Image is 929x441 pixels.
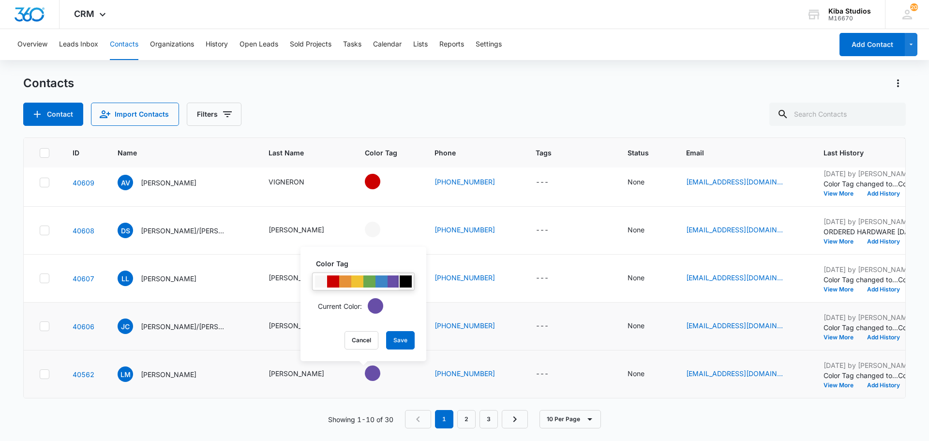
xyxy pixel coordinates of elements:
div: #6aa84f [363,275,375,288]
button: View More [824,382,860,388]
div: Tags - - Select to Edit Field [536,177,566,188]
div: Name - JUDY/TIM CRIMMINS - Select to Edit Field [118,319,245,334]
div: None [628,368,644,379]
a: [PHONE_NUMBER] [435,225,495,235]
a: Page 3 [479,410,498,428]
button: Filters [187,103,241,126]
div: Last Name - MCNABB - Select to Edit Field [269,368,342,380]
button: Calendar [373,29,402,60]
div: - - Select to Edit Field [365,222,398,237]
div: #e69138 [339,275,351,288]
h1: Contacts [23,76,74,91]
button: Contacts [110,29,138,60]
a: [PHONE_NUMBER] [435,368,495,379]
button: Save [386,331,415,350]
div: Status - None - Select to Edit Field [628,320,662,332]
div: [PERSON_NAME] [269,225,324,235]
div: #F6F6F6 [315,275,327,288]
p: [PERSON_NAME]/[PERSON_NAME] [141,226,228,236]
div: Last Name - STEWART - Select to Edit Field [269,225,342,236]
span: ID [73,148,80,158]
a: Navigate to contact details page for Anna VIGNERON [73,179,94,187]
div: #674ea7 [388,275,400,288]
div: Name - Lauren LOMASNEY - Select to Edit Field [118,271,214,286]
button: History [206,29,228,60]
div: Email - lisadmcnabb@gmail.com - Select to Edit Field [686,368,800,380]
a: Navigate to contact details page for JUDY/TIM CRIMMINS [73,322,94,331]
div: Last Name - CRIMMINS - Select to Edit Field [269,320,342,332]
em: 1 [435,410,453,428]
div: Name - Anna VIGNERON - Select to Edit Field [118,175,214,190]
button: View More [824,335,860,340]
a: Next Page [502,410,528,428]
div: Email - AVIGNERON@AEWINC.COM - Select to Edit Field [686,177,800,188]
div: Last Name - LOMASNEY - Select to Edit Field [269,273,342,284]
p: Current Color: [318,301,362,311]
div: --- [536,368,549,380]
div: account id [828,15,871,22]
a: [PHONE_NUMBER] [435,273,495,283]
span: Last Name [269,148,328,158]
a: Navigate to contact details page for Lauren LOMASNEY [73,274,94,283]
div: Tags - - Select to Edit Field [536,273,566,284]
a: [EMAIL_ADDRESS][DOMAIN_NAME] [686,368,783,379]
button: Overview [17,29,47,60]
div: #f1c232 [351,275,363,288]
button: Organizations [150,29,194,60]
div: Email - JS_CRIMMINS@YAHOO.COM - Select to Edit Field [686,320,800,332]
span: Status [628,148,649,158]
div: --- [536,273,549,284]
div: Status - None - Select to Edit Field [628,273,662,284]
span: LM [118,366,133,382]
div: Phone - (248) 225-2667 - Select to Edit Field [435,368,512,380]
div: VIGNERON [269,177,304,187]
p: [PERSON_NAME] [141,369,196,380]
div: account name [828,7,871,15]
button: Add History [860,239,907,244]
div: Status - None - Select to Edit Field [628,177,662,188]
a: [PHONE_NUMBER] [435,320,495,331]
p: [PERSON_NAME]/[PERSON_NAME] [141,321,228,332]
div: Name - DANIELLE/DYLAN STEWART - Select to Edit Field [118,223,245,238]
div: #3d85c6 [375,275,388,288]
div: Phone - (586) 612-6735 - Select to Edit Field [435,225,512,236]
div: Status - None - Select to Edit Field [628,225,662,236]
button: Add History [860,287,907,292]
a: Navigate to contact details page for Lisa MCNABB [73,370,94,379]
div: Phone - (586) 295-0998 - Select to Edit Field [435,177,512,188]
div: Name - Lisa MCNABB - Select to Edit Field [118,366,214,382]
span: Tags [536,148,590,158]
div: [PERSON_NAME] [269,273,324,283]
p: [PERSON_NAME] [141,178,196,188]
span: LL [118,271,133,286]
div: None [628,320,644,331]
span: CRM [74,9,94,19]
div: --- [536,320,549,332]
div: Email - NA@NA.COM - Select to Edit Field [686,273,800,284]
input: Search Contacts [769,103,906,126]
div: [PERSON_NAME] [269,368,324,379]
button: Leads Inbox [59,29,98,60]
a: [EMAIL_ADDRESS][DOMAIN_NAME] [686,273,783,283]
a: [EMAIL_ADDRESS][DOMAIN_NAME] [686,177,783,187]
button: Add Contact [839,33,905,56]
a: Navigate to contact details page for DANIELLE/DYLAN STEWART [73,227,94,235]
a: Page 2 [457,410,476,428]
div: Phone - (248) 496-6155 - Select to Edit Field [435,320,512,332]
span: Name [118,148,231,158]
div: - - Select to Edit Field [365,365,398,381]
button: Tasks [343,29,361,60]
button: Open Leads [240,29,278,60]
button: Add History [860,335,907,340]
button: Sold Projects [290,29,331,60]
div: #000000 [400,275,412,288]
button: Settings [476,29,502,60]
button: Cancel [345,331,378,350]
button: View More [824,239,860,244]
div: Email - DMJSTEWART@YAHOO.COM - Select to Edit Field [686,225,800,236]
a: [EMAIL_ADDRESS][DOMAIN_NAME] [686,320,783,331]
a: [PHONE_NUMBER] [435,177,495,187]
nav: Pagination [405,410,528,428]
span: Email [686,148,786,158]
button: Import Contacts [91,103,179,126]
